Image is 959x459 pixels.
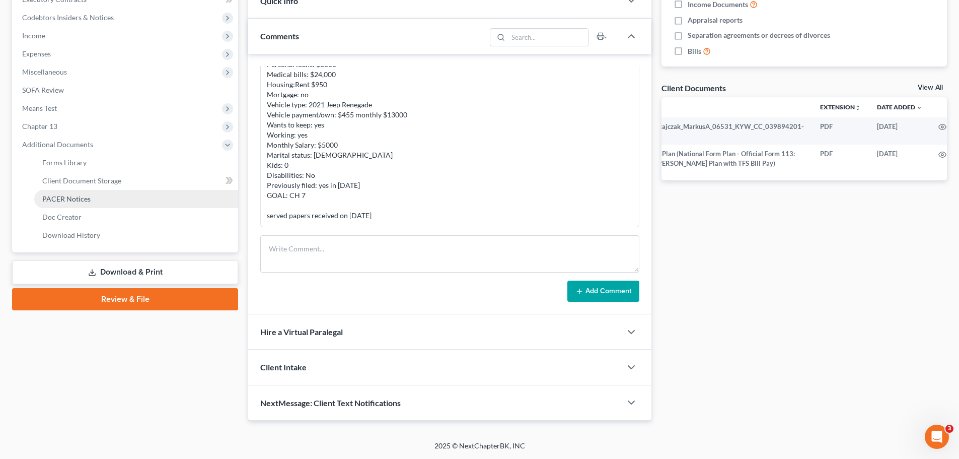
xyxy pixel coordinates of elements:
[22,13,114,22] span: Codebtors Insiders & Notices
[34,172,238,190] a: Client Document Storage
[812,117,869,145] td: PDF
[260,398,401,408] span: NextMessage: Client Text Notifications
[260,327,343,337] span: Hire a Virtual Paralegal
[869,117,930,145] td: [DATE]
[877,103,922,111] a: Date Added expand_more
[22,86,64,94] span: SOFA Review
[22,122,57,130] span: Chapter 13
[22,68,67,76] span: Miscellaneous
[34,190,238,208] a: PACER Notices
[855,105,861,111] i: unfold_more
[688,30,830,40] span: Separation agreements or decrees of divorces
[22,31,45,40] span: Income
[22,104,57,112] span: Means Test
[34,154,238,172] a: Forms Library
[34,226,238,244] a: Download History
[267,39,633,221] div: Total debt: $55,000 Credit cards: $8000 Personal loans: $8000 Medical bills: $24,000 Housing:Rent...
[661,83,726,93] div: Client Documents
[42,213,82,221] span: Doc Creator
[508,29,588,46] input: Search...
[945,425,953,433] span: 3
[812,145,869,172] td: PDF
[42,231,100,239] span: Download History
[34,208,238,226] a: Doc Creator
[619,117,812,145] td: 202507Ratajczak_MarkusA_06531_KYW_CC_039894201-pdf
[42,194,91,203] span: PACER Notices
[12,288,238,310] a: Review & File
[688,46,701,56] span: Bills
[12,260,238,284] a: Download & Print
[42,176,121,185] span: Client Document Storage
[916,105,922,111] i: expand_more
[260,362,307,372] span: Client Intake
[820,103,861,111] a: Extensionunfold_more
[619,145,812,172] td: Chapter 13 Plan (National Form Plan - Official Form 113: Farmer & [PERSON_NAME] Plan with TFS Bil...
[14,81,238,99] a: SOFA Review
[925,425,949,449] iframe: Intercom live chat
[260,31,299,41] span: Comments
[193,441,767,459] div: 2025 © NextChapterBK, INC
[918,84,943,91] a: View All
[567,281,639,302] button: Add Comment
[22,140,93,149] span: Additional Documents
[688,15,743,25] span: Appraisal reports
[22,49,51,58] span: Expenses
[42,158,87,167] span: Forms Library
[869,145,930,172] td: [DATE]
